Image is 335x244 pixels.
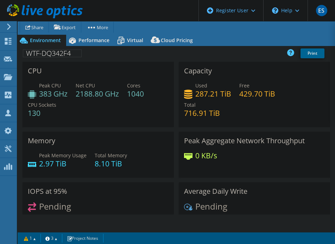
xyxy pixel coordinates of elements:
span: Free [239,82,249,89]
span: Cores [127,82,140,89]
span: Virtual [127,37,143,44]
a: 3 [40,234,62,243]
span: Peak Memory Usage [39,152,87,159]
h4: 429.70 TiB [239,90,275,98]
h4: 8.10 TiB [95,160,127,167]
span: ES [316,5,327,16]
span: Total Memory [95,152,127,159]
span: Pending [39,200,71,212]
span: CPU Sockets [28,101,56,108]
span: Environment [30,37,61,44]
a: Project Notes [62,234,103,243]
span: Cloud Pricing [161,37,193,44]
a: Export [49,22,81,33]
h4: 383 GHz [39,90,68,98]
a: More [81,22,114,33]
a: Share [20,22,49,33]
h1: WTF-DQ342F4 [23,50,82,57]
h3: Capacity [184,67,212,75]
h4: 1040 [127,90,144,98]
h4: 287.21 TiB [195,90,231,98]
span: Peak CPU [39,82,61,89]
span: Net CPU [76,82,95,89]
h3: Average Daily Write [184,187,247,195]
h4: 716.91 TiB [184,109,220,117]
a: 1 [19,234,41,243]
h3: Memory [28,137,55,145]
h4: 2188.80 GHz [76,90,119,98]
a: Print [301,48,324,58]
svg: \n [272,7,278,14]
h4: 130 [28,109,56,117]
h3: IOPS at 95% [28,187,67,195]
h4: 2.97 TiB [39,160,87,167]
span: Performance [78,37,109,44]
h3: CPU [28,67,42,75]
span: Pending [195,200,227,212]
span: Total [184,101,196,108]
h3: Peak Aggregate Network Throughput [184,137,305,145]
h4: 0 KB/s [195,152,217,159]
span: Used [195,82,207,89]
